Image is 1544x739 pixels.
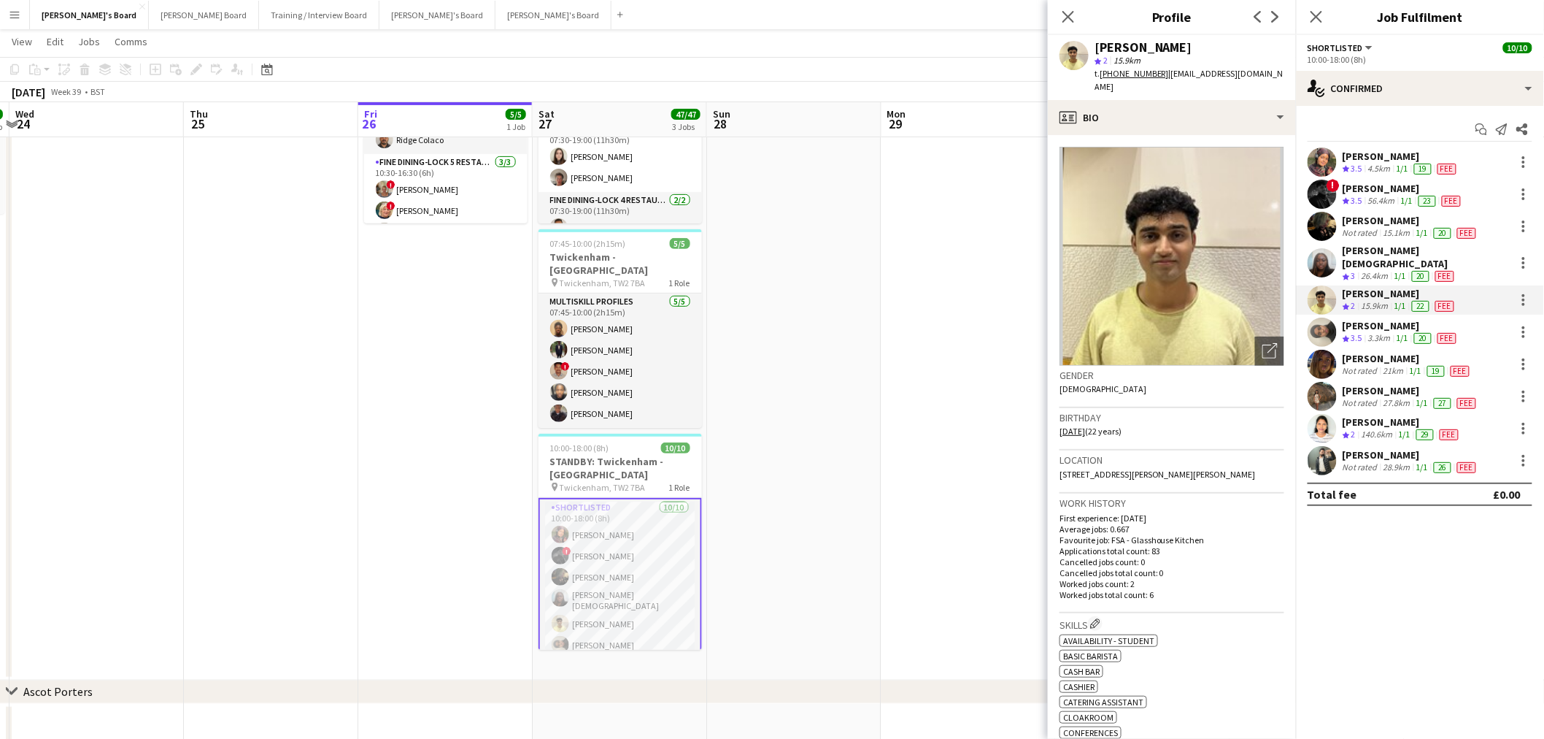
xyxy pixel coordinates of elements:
[1454,462,1479,473] div: Crew has different fees then in role
[1351,332,1362,343] span: 3.5
[1308,42,1375,53] button: Shortlisted
[47,35,63,48] span: Edit
[1343,244,1509,270] div: [PERSON_NAME][DEMOGRAPHIC_DATA]
[1351,163,1362,174] span: 3.5
[539,455,702,481] h3: STANDBY: Twickenham - [GEOGRAPHIC_DATA]
[1434,462,1451,473] div: 26
[1063,697,1143,708] span: Catering Assistant
[539,434,702,650] app-job-card: 10:00-18:00 (8h)10/10STANDBY: Twickenham - [GEOGRAPHIC_DATA] Twickenham, TW2 7BA1 RoleShortlisted...
[1351,270,1356,281] span: 3
[23,684,93,699] div: Ascot Porters
[539,294,702,428] app-card-role: MULTISKILL PROFILES5/507:45-10:00 (2h15m)[PERSON_NAME][PERSON_NAME]![PERSON_NAME][PERSON_NAME][PE...
[188,115,208,132] span: 25
[1359,270,1391,283] div: 26.4km
[506,109,526,120] span: 5/5
[1059,469,1256,480] span: [STREET_ADDRESS][PERSON_NAME][PERSON_NAME]
[13,115,34,132] span: 24
[1397,163,1408,174] app-skills-label: 1/1
[41,32,69,51] a: Edit
[1063,666,1100,677] span: Cash Bar
[387,202,395,210] span: !
[1401,195,1413,206] app-skills-label: 1/1
[1343,182,1464,195] div: [PERSON_NAME]
[78,35,100,48] span: Jobs
[671,109,700,120] span: 47/47
[48,86,85,97] span: Week 39
[1418,196,1436,207] div: 23
[362,115,377,132] span: 26
[536,115,555,132] span: 27
[364,107,377,120] span: Fri
[72,32,106,51] a: Jobs
[1100,68,1169,79] tcxspan: Call +447818987703 via 3CX
[12,35,32,48] span: View
[887,107,906,120] span: Mon
[1327,179,1340,192] span: !
[1059,383,1146,394] span: [DEMOGRAPHIC_DATA]
[560,277,646,288] span: Twickenham, TW2 7BA
[1063,727,1118,738] span: Conferences
[1059,453,1284,467] h3: Location
[259,1,379,29] button: Training / Interview Board
[1059,524,1284,535] p: Average jobs: 0.667
[1440,429,1459,440] span: Fee
[1048,100,1296,135] div: Bio
[1343,448,1479,462] div: [PERSON_NAME]
[1435,271,1454,282] span: Fee
[1059,578,1284,589] p: Worked jobs count: 2
[190,107,208,120] span: Thu
[12,85,45,99] div: [DATE]
[1059,411,1284,424] h3: Birthday
[1442,196,1461,207] span: Fee
[1399,429,1410,440] app-skills-label: 1/1
[387,180,395,189] span: !
[115,35,147,48] span: Comms
[1343,365,1381,377] div: Not rated
[1434,398,1451,409] div: 27
[1059,369,1284,382] h3: Gender
[539,229,702,428] app-job-card: 07:45-10:00 (2h15m)5/5Twickenham - [GEOGRAPHIC_DATA] Twickenham, TW2 7BA1 RoleMULTISKILL PROFILES...
[1381,462,1413,473] div: 28.9km
[1063,651,1118,662] span: BASIC BARISTA
[1457,228,1476,239] span: Fee
[1255,337,1284,366] div: Open photos pop-in
[1063,681,1095,692] span: Cashier
[506,121,525,132] div: 1 Job
[672,121,700,132] div: 3 Jobs
[1427,366,1445,377] div: 19
[1063,712,1113,723] span: Cloakroom
[15,107,34,120] span: Wed
[495,1,611,29] button: [PERSON_NAME]'s Board
[90,86,105,97] div: BST
[1359,429,1396,441] div: 140.6km
[561,362,570,371] span: !
[1343,416,1462,429] div: [PERSON_NAME]
[364,154,528,246] app-card-role: Fine Dining-LOCK 5 RESTAURANT - [GEOGRAPHIC_DATA] - LEVEL 33/310:30-16:30 (6h)![PERSON_NAME]![PER...
[1296,71,1544,106] div: Confirmed
[1437,429,1462,441] div: Crew has different fees then in role
[1503,42,1532,53] span: 10/10
[1343,150,1459,163] div: [PERSON_NAME]
[1394,270,1406,281] app-skills-label: 1/1
[1435,163,1459,175] div: Crew has different fees then in role
[1365,195,1398,207] div: 56.4km
[669,482,690,493] span: 1 Role
[1412,301,1429,312] div: 22
[1059,513,1284,524] p: First experience: [DATE]
[1381,397,1413,409] div: 27.8km
[1437,333,1456,344] span: Fee
[670,238,690,249] span: 5/5
[1063,635,1154,646] span: Availability - Student
[1416,429,1434,440] div: 29
[1437,164,1456,175] span: Fee
[1059,147,1284,366] img: Crew avatar or photo
[1343,214,1479,227] div: [PERSON_NAME]
[669,277,690,288] span: 1 Role
[1359,300,1391,313] div: 15.9km
[1439,195,1464,207] div: Crew has different fees then in role
[1059,535,1284,545] p: Favourite job: FSA - Glasshouse Kitchen
[1095,68,1169,79] span: t.
[560,482,646,493] span: Twickenham, TW2 7BA
[1412,271,1429,282] div: 20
